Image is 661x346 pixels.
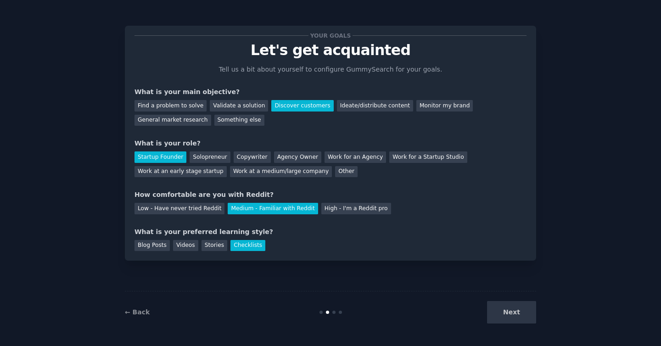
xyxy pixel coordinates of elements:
[234,151,271,163] div: Copywriter
[230,240,265,251] div: Checklists
[325,151,386,163] div: Work for an Agency
[210,100,268,112] div: Validate a solution
[274,151,321,163] div: Agency Owner
[173,240,198,251] div: Videos
[271,100,333,112] div: Discover customers
[134,115,211,126] div: General market research
[134,151,186,163] div: Startup Founder
[134,42,527,58] p: Let's get acquainted
[202,240,227,251] div: Stories
[134,240,170,251] div: Blog Posts
[230,166,332,178] div: Work at a medium/large company
[337,100,413,112] div: Ideate/distribute content
[134,139,527,148] div: What is your role?
[389,151,467,163] div: Work for a Startup Studio
[214,115,264,126] div: Something else
[228,203,318,214] div: Medium - Familiar with Reddit
[134,227,527,237] div: What is your preferred learning style?
[321,203,391,214] div: High - I'm a Reddit pro
[134,166,227,178] div: Work at an early stage startup
[125,308,150,316] a: ← Back
[335,166,358,178] div: Other
[190,151,230,163] div: Solopreneur
[134,190,527,200] div: How comfortable are you with Reddit?
[134,100,207,112] div: Find a problem to solve
[134,203,224,214] div: Low - Have never tried Reddit
[416,100,473,112] div: Monitor my brand
[134,87,527,97] div: What is your main objective?
[308,31,353,40] span: Your goals
[215,65,446,74] p: Tell us a bit about yourself to configure GummySearch for your goals.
